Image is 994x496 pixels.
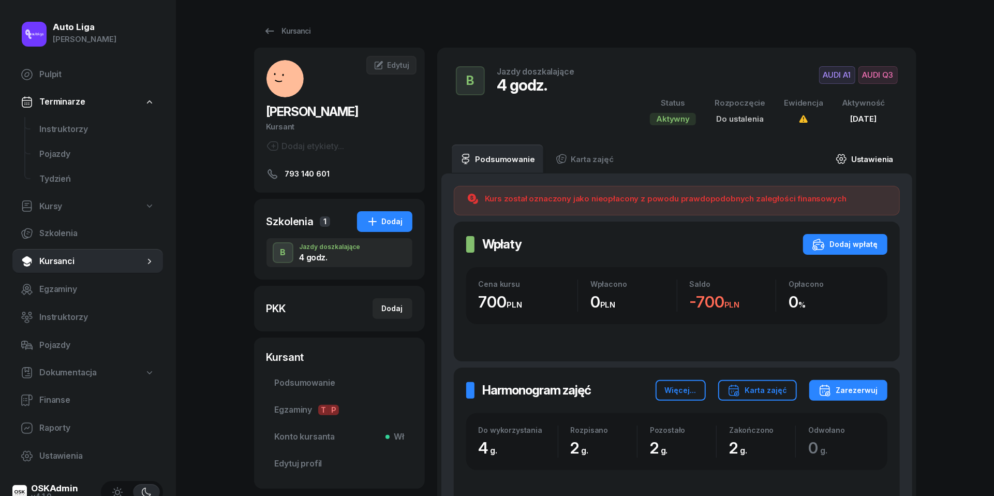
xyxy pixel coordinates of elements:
[39,95,85,109] span: Terminarze
[812,238,878,251] div: Dodaj wpłatę
[717,114,764,124] span: Do ustalenia
[12,221,163,246] a: Szkolenia
[39,227,155,240] span: Szkolenia
[600,300,616,310] small: PLN
[39,311,155,324] span: Instruktorzy
[728,384,788,397] div: Karta zajęć
[808,439,833,457] span: 0
[690,293,776,312] div: -700
[729,439,752,457] span: 2
[300,253,361,261] div: 4 godz.
[819,66,898,84] button: AUDI A1AUDI Q3
[650,426,716,434] div: Pozostało
[39,200,62,213] span: Kursy
[12,249,163,274] a: Kursanci
[12,333,163,358] a: Pojazdy
[784,96,823,110] div: Ewidencja
[819,384,878,397] div: Zarezerwuj
[590,280,677,288] div: Wpłacono
[452,144,543,173] a: Podsumowanie
[858,66,898,84] span: AUDI Q3
[390,430,404,444] span: Wł
[266,214,314,229] div: Szkolenia
[650,96,696,110] div: Status
[285,168,330,180] span: 793 140 601
[31,142,163,167] a: Pojazdy
[803,234,887,255] button: Dodaj wpłatę
[798,300,806,310] small: %
[276,244,290,261] div: B
[320,216,330,227] span: 1
[357,211,412,232] button: Dodaj
[53,23,116,32] div: Auto Liga
[39,421,155,435] span: Raporty
[571,426,637,434] div: Rozpisano
[366,56,416,75] a: Edytuj
[254,21,320,41] a: Kursanci
[366,215,403,228] div: Dodaj
[842,96,885,110] div: Aktywność
[479,293,578,312] div: 700
[12,62,163,87] a: Pulpit
[740,445,747,456] small: g.
[53,33,116,46] div: [PERSON_NAME]
[39,68,155,81] span: Pulpit
[12,195,163,218] a: Kursy
[31,117,163,142] a: Instruktorzy
[318,405,329,415] span: T
[275,403,404,417] span: Egzaminy
[39,123,155,136] span: Instruktorzy
[39,283,155,296] span: Egzaminy
[382,302,403,315] div: Dodaj
[39,393,155,407] span: Finanse
[650,439,673,457] span: 2
[456,66,485,95] button: B
[582,445,589,456] small: g.
[12,388,163,413] a: Finanse
[39,366,97,380] span: Dokumentacja
[266,398,412,422] a: EgzaminyTP
[266,140,345,152] button: Dodaj etykiety...
[329,405,339,415] span: P
[275,430,404,444] span: Konto kursanta
[490,445,497,456] small: g.
[789,280,875,288] div: Opłacono
[31,484,78,493] div: OSKAdmin
[373,298,412,319] button: Dodaj
[827,144,901,173] a: Ustawienia
[266,238,412,267] button: BJazdy doszkalające4 godz.
[273,242,293,263] button: B
[266,425,412,449] a: Konto kursantaWł
[808,426,874,434] div: Odwołano
[266,301,286,316] div: PKK
[12,361,163,385] a: Dokumentacja
[266,104,359,119] span: [PERSON_NAME]
[263,25,311,37] div: Kursanci
[12,305,163,330] a: Instruktorzy
[479,439,503,457] span: 4
[275,457,404,471] span: Edytuj profil
[12,277,163,302] a: Egzaminy
[483,382,591,399] h2: Harmonogram zajęć
[462,70,478,91] div: B
[507,300,522,310] small: PLN
[266,451,412,476] a: Edytuj profil
[266,120,412,134] div: Kursant
[650,113,696,125] div: Aktywny
[571,439,594,457] span: 2
[39,449,155,463] span: Ustawienia
[724,300,740,310] small: PLN
[809,380,887,401] button: Zarezerwuj
[661,445,668,456] small: g.
[729,426,795,434] div: Zakończono
[590,293,677,312] div: 0
[820,445,827,456] small: g.
[715,96,765,110] div: Rozpoczęcie
[39,339,155,352] span: Pojazdy
[547,144,622,173] a: Karta zajęć
[12,90,163,114] a: Terminarze
[39,255,144,268] span: Kursanci
[39,148,155,161] span: Pojazdy
[12,444,163,469] a: Ustawienia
